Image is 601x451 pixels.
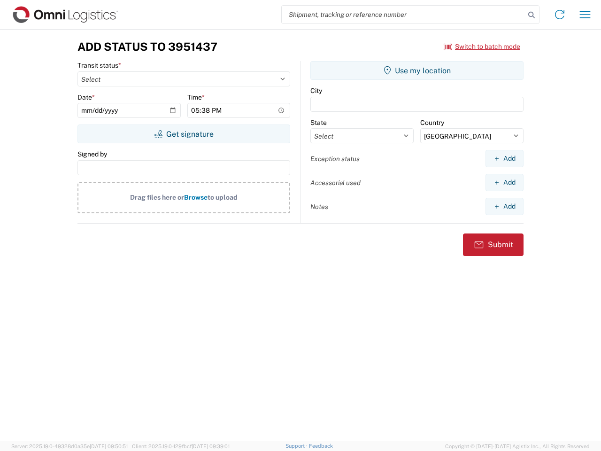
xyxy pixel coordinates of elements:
label: Notes [310,202,328,211]
span: to upload [208,194,238,201]
label: Exception status [310,155,360,163]
span: [DATE] 09:50:51 [90,443,128,449]
button: Add [485,198,524,215]
span: Client: 2025.19.0-129fbcf [132,443,230,449]
label: Date [77,93,95,101]
span: Copyright © [DATE]-[DATE] Agistix Inc., All Rights Reserved [445,442,590,451]
h3: Add Status to 3951437 [77,40,217,54]
span: Browse [184,194,208,201]
button: Add [485,150,524,167]
button: Use my location [310,61,524,80]
a: Feedback [309,443,333,449]
input: Shipment, tracking or reference number [282,6,525,23]
span: [DATE] 09:39:01 [192,443,230,449]
span: Server: 2025.19.0-49328d0a35e [11,443,128,449]
a: Support [285,443,309,449]
label: Accessorial used [310,179,361,187]
label: Country [420,118,444,127]
span: Drag files here or [130,194,184,201]
label: City [310,86,322,95]
label: State [310,118,327,127]
button: Submit [463,233,524,256]
label: Signed by [77,150,107,158]
label: Transit status [77,61,121,70]
button: Add [485,174,524,191]
label: Time [187,93,205,101]
button: Switch to batch mode [444,39,520,54]
button: Get signature [77,124,290,143]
